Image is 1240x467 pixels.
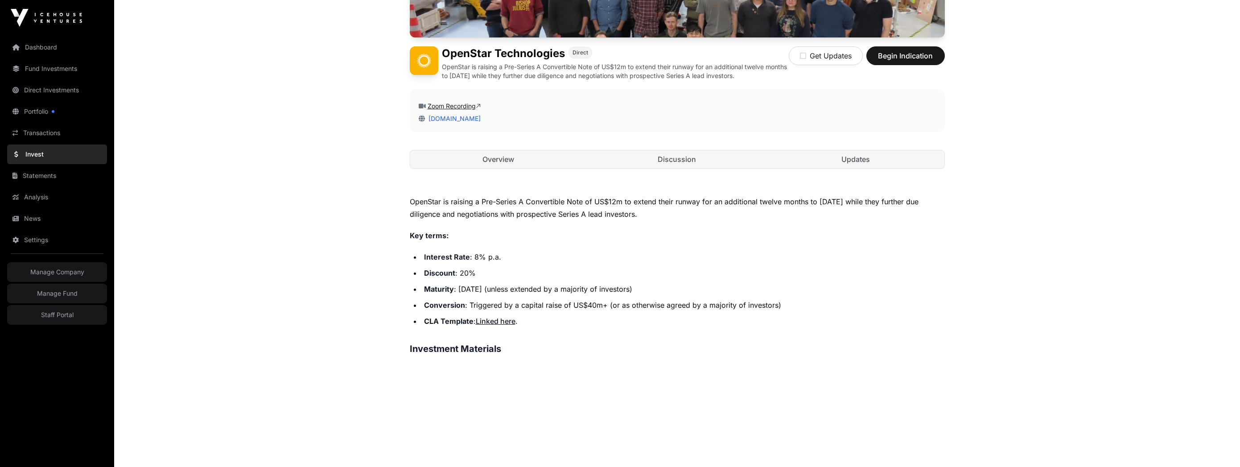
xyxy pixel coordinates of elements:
a: Begin Indication [866,55,945,64]
a: [DOMAIN_NAME] [425,115,481,122]
h3: Investment Materials [410,342,945,356]
iframe: Chat Widget [1195,424,1240,467]
strong: Interest Rate [424,252,470,261]
button: Get Updates [789,46,863,65]
a: Transactions [7,123,107,143]
span: Direct [573,49,588,56]
li: : 20% [421,267,945,279]
strong: Conversion [424,301,465,310]
li: : Triggered by a capital raise of US$40m+ (or as otherwise agreed by a majority of investors) [421,299,945,311]
a: Manage Fund [7,284,107,303]
a: Settings [7,230,107,250]
a: Zoom Recording [428,102,481,110]
a: Updates [767,150,944,168]
a: Staff Portal [7,305,107,325]
a: Discussion [589,150,766,168]
nav: Tabs [410,150,944,168]
strong: Discount [424,269,455,277]
li: : 8% p.a. [421,251,945,263]
a: Overview [410,150,587,168]
a: Invest [7,145,107,164]
a: Linked here [476,317,515,326]
a: Manage Company [7,262,107,282]
a: Direct Investments [7,80,107,100]
img: OpenStar Technologies [410,46,438,75]
img: Icehouse Ventures Logo [11,9,82,27]
a: Analysis [7,187,107,207]
li: : [DATE] (unless extended by a majority of investors) [421,283,945,295]
strong: Maturity [424,285,454,293]
li: : . [421,315,945,327]
h1: OpenStar Technologies [442,46,565,61]
button: Begin Indication [866,46,945,65]
p: OpenStar is raising a Pre-Series A Convertible Note of US$12m to extend their runway for an addit... [442,62,789,80]
a: Fund Investments [7,59,107,79]
a: Dashboard [7,37,107,57]
p: OpenStar is raising a Pre-Series A Convertible Note of US$12m to extend their runway for an addit... [410,195,945,220]
a: Statements [7,166,107,186]
strong: Key terms: [410,231,449,240]
a: News [7,209,107,228]
strong: CLA Template [424,317,474,326]
a: Portfolio [7,102,107,121]
span: Begin Indication [877,50,934,61]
